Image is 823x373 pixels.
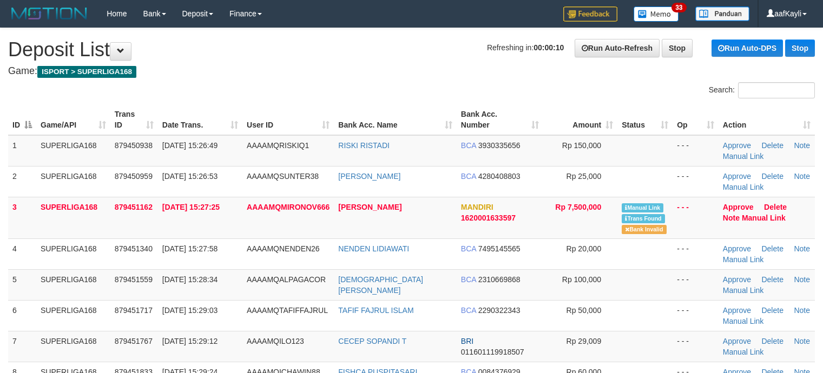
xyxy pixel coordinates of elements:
a: [DEMOGRAPHIC_DATA][PERSON_NAME] [338,275,423,295]
span: 879450959 [115,172,153,181]
td: - - - [673,197,719,238]
th: Bank Acc. Number: activate to sort column ascending [457,104,543,135]
span: AAAAMQNENDEN26 [247,244,320,253]
a: Note [794,337,810,345]
a: Approve [723,203,754,211]
a: Note [723,214,740,222]
td: 4 [8,238,36,269]
span: Similar transaction found [622,214,665,223]
img: MOTION_logo.png [8,5,90,22]
a: Note [794,244,810,253]
a: Note [794,275,810,284]
strong: 00:00:10 [534,43,564,52]
span: AAAAMQRISKIQ1 [247,141,309,150]
a: Note [794,172,810,181]
a: Run Auto-DPS [712,39,783,57]
a: [PERSON_NAME] [338,172,400,181]
span: MANDIRI [461,203,493,211]
span: Copy 1620001633597 to clipboard [461,214,516,222]
td: 1 [8,135,36,166]
img: Feedback.jpg [563,6,617,22]
a: RISKI RISTADI [338,141,390,150]
a: Approve [723,306,751,315]
td: - - - [673,269,719,300]
td: SUPERLIGA168 [36,269,110,300]
span: BCA [461,172,476,181]
td: - - - [673,300,719,331]
label: Search: [709,82,815,98]
td: - - - [673,331,719,362]
td: - - - [673,135,719,166]
span: [DATE] 15:27:58 [162,244,218,253]
td: SUPERLIGA168 [36,197,110,238]
a: Manual Link [723,286,764,295]
td: 5 [8,269,36,300]
th: Amount: activate to sort column ascending [543,104,618,135]
span: [DATE] 15:26:53 [162,172,218,181]
span: BRI [461,337,473,345]
td: 3 [8,197,36,238]
th: Bank Acc. Name: activate to sort column ascending [334,104,456,135]
span: Copy 4280408803 to clipboard [478,172,521,181]
a: Delete [761,141,783,150]
th: User ID: activate to sort column ascending [242,104,334,135]
span: [DATE] 15:26:49 [162,141,218,150]
a: Approve [723,337,751,345]
span: 879451717 [115,306,153,315]
td: - - - [673,166,719,197]
td: SUPERLIGA168 [36,331,110,362]
span: AAAAMQSUNTER38 [247,172,319,181]
a: Delete [761,244,783,253]
span: AAAAMQILO123 [247,337,304,345]
a: [PERSON_NAME] [338,203,401,211]
span: BCA [461,141,476,150]
a: Manual Link [723,317,764,325]
input: Search: [738,82,815,98]
span: [DATE] 15:27:25 [162,203,220,211]
th: Action: activate to sort column ascending [719,104,815,135]
a: Manual Link [723,348,764,356]
td: SUPERLIGA168 [36,135,110,166]
span: Rp 150,000 [562,141,601,150]
a: Approve [723,275,751,284]
span: 33 [671,3,686,12]
span: AAAAMQMIRONOV666 [247,203,330,211]
th: Op: activate to sort column ascending [673,104,719,135]
a: Run Auto-Refresh [575,39,660,57]
th: Date Trans.: activate to sort column ascending [158,104,242,135]
a: Approve [723,244,751,253]
th: Trans ID: activate to sort column ascending [110,104,158,135]
a: Approve [723,141,751,150]
span: BCA [461,244,476,253]
span: Manually Linked [622,203,663,212]
a: Approve [723,172,751,181]
th: Status: activate to sort column ascending [617,104,673,135]
a: Stop [785,39,815,57]
th: Game/API: activate to sort column ascending [36,104,110,135]
span: Rp 20,000 [567,244,602,253]
span: Copy 2310669868 to clipboard [478,275,521,284]
span: Copy 7495145565 to clipboard [478,244,521,253]
span: AAAAMQTAFIFFAJRUL [247,306,328,315]
a: NENDEN LIDIAWATI [338,244,409,253]
a: Delete [761,337,783,345]
td: SUPERLIGA168 [36,238,110,269]
a: Note [794,306,810,315]
span: [DATE] 15:29:03 [162,306,218,315]
td: 7 [8,331,36,362]
span: Bank is not match [622,225,666,234]
a: CECEP SOPANDI T [338,337,406,345]
a: Note [794,141,810,150]
a: TAFIF FAJRUL ISLAM [338,306,413,315]
h4: Game: [8,66,815,77]
td: - - - [673,238,719,269]
a: Delete [764,203,787,211]
a: Delete [761,275,783,284]
img: Button%20Memo.svg [634,6,679,22]
a: Manual Link [723,255,764,264]
span: [DATE] 15:29:12 [162,337,218,345]
span: Copy 2290322343 to clipboard [478,306,521,315]
h1: Deposit List [8,39,815,61]
a: Delete [761,172,783,181]
span: [DATE] 15:28:34 [162,275,218,284]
